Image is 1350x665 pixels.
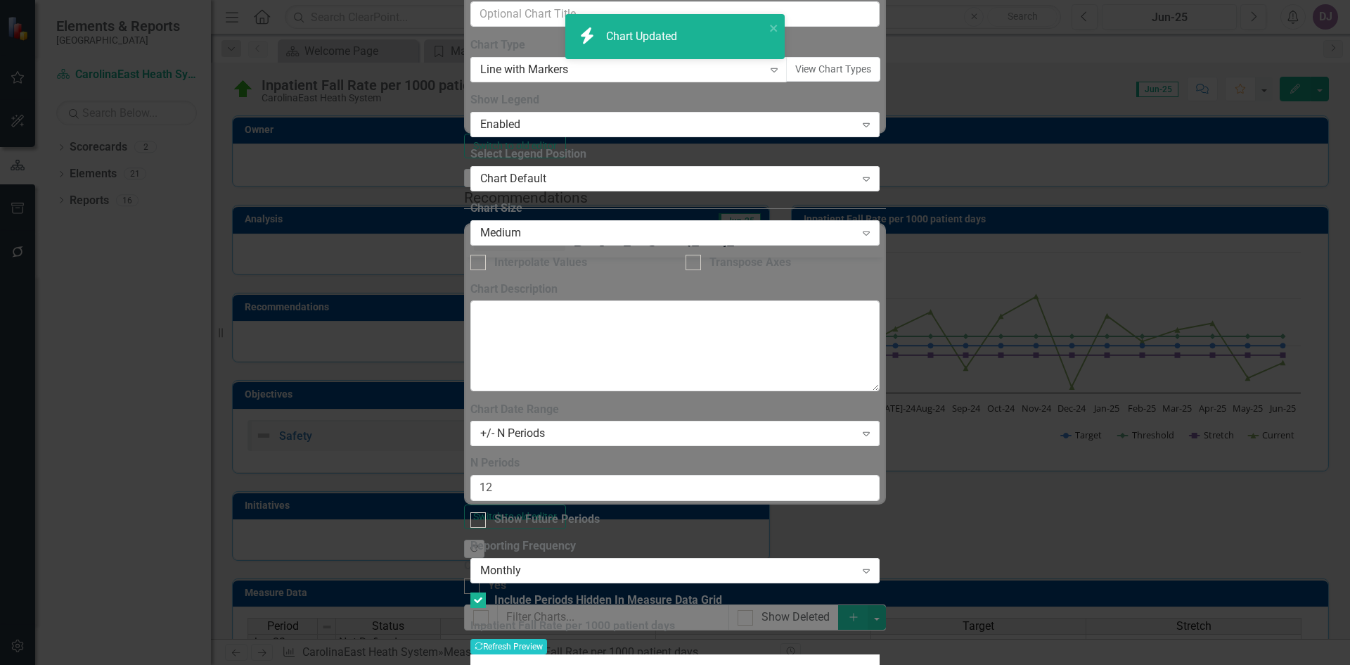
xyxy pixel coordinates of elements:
button: View Chart Types [786,57,880,82]
button: Refresh Preview [470,639,547,654]
div: +/- N Periods [480,426,855,442]
div: Enabled [480,117,855,133]
div: Show Future Periods [494,512,600,528]
h3: Inpatient Fall Rate per 1000 patient days [470,619,880,632]
input: Optional Chart Title [470,1,880,27]
div: Chart Default [480,171,855,187]
label: Chart Type [470,37,880,53]
div: Transpose Axes [709,255,791,271]
div: Interpolate Values [494,255,587,271]
div: Medium [480,224,855,241]
label: Show Legend [470,92,880,108]
label: Chart Description [470,281,880,298]
div: Line with Markers [480,62,763,78]
div: Monthly [480,563,855,579]
label: N Periods [470,455,880,471]
label: Reporting Frequency [470,538,880,555]
label: Chart Date Range [470,402,880,418]
button: close [769,20,779,36]
div: Chart Updated [606,29,681,45]
label: Chart Size [470,201,880,217]
div: Include Periods Hidden In Measure Data Grid [494,593,722,609]
label: Select Legend Position [470,146,880,163]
